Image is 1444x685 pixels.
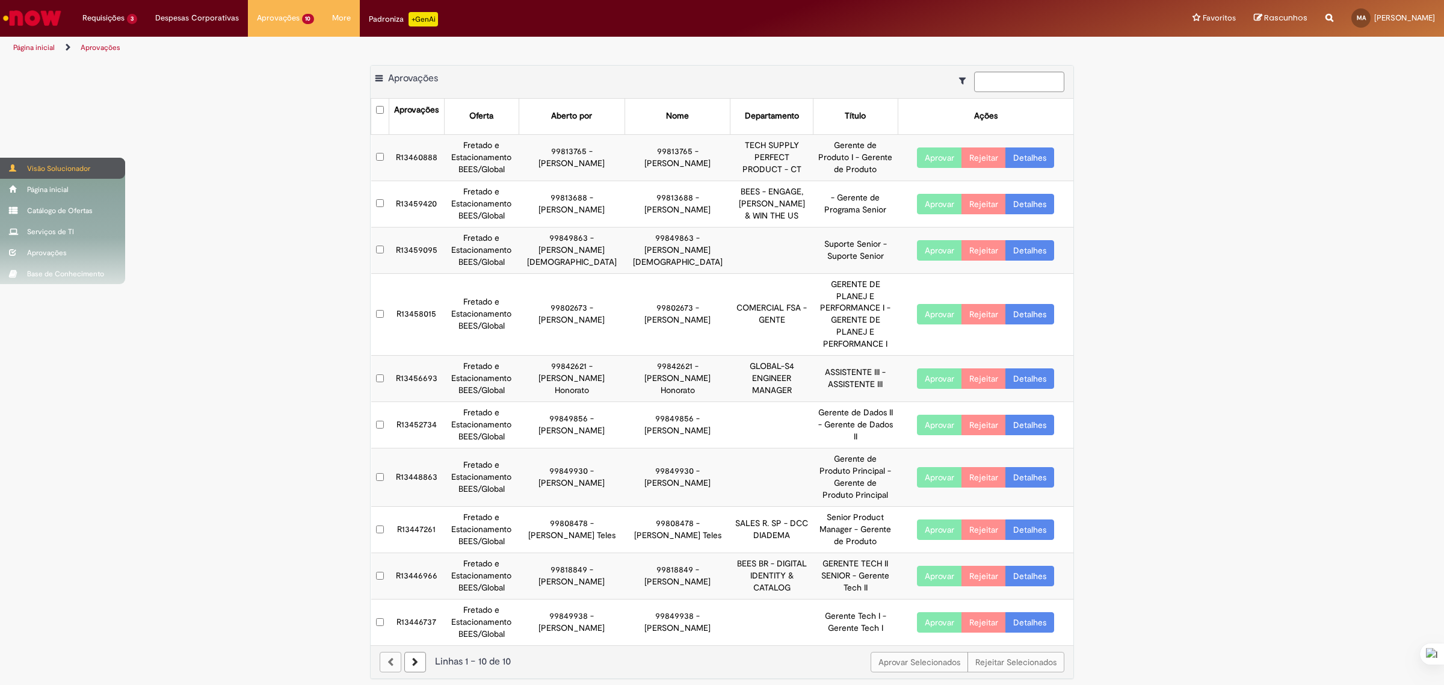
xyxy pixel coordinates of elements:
td: ASSISTENTE III - ASSISTENTE III [813,356,898,402]
td: SALES R. SP - DCC DIADEMA [730,507,813,553]
td: 99802673 - [PERSON_NAME] [625,273,730,356]
div: Nome [666,110,689,122]
td: R13460888 [389,134,445,181]
a: Página inicial [13,43,55,52]
td: R13458015 [389,273,445,356]
td: R13456693 [389,356,445,402]
td: Gerente Tech I - Gerente Tech I [813,600,898,645]
td: 99818849 - [PERSON_NAME] [519,553,625,600]
span: Favoritos [1203,12,1236,24]
span: More [332,12,351,24]
td: R13459095 [389,227,445,273]
button: Aprovar [917,519,962,540]
div: Padroniza [369,12,438,26]
div: Título [845,110,866,122]
th: Aprovações [389,99,445,134]
td: BEES BR - DIGITAL IDENTITY & CATALOG [730,553,813,600]
td: R13459420 [389,181,445,227]
td: 99813765 - [PERSON_NAME] [519,134,625,181]
ul: Trilhas de página [9,37,954,59]
button: Rejeitar [961,566,1006,586]
button: Aprovar [917,415,962,435]
td: 99842621 - [PERSON_NAME] Honorato [625,356,730,402]
td: 99849856 - [PERSON_NAME] [625,402,730,448]
a: Rascunhos [1254,13,1307,24]
span: 10 [302,14,315,24]
button: Aprovar [917,147,962,168]
td: 99813688 - [PERSON_NAME] [625,181,730,227]
div: Ações [974,110,998,122]
td: Fretado e Estacionamento BEES/Global [444,507,519,553]
span: Despesas Corporativas [155,12,239,24]
td: BEES - ENGAGE, [PERSON_NAME] & WIN THE US [730,181,813,227]
button: Aprovar [917,194,962,214]
img: ServiceNow [1,6,63,30]
a: Detalhes [1005,147,1054,168]
td: 99818849 - [PERSON_NAME] [625,553,730,600]
a: Detalhes [1005,612,1054,633]
span: Rascunhos [1264,12,1307,23]
td: Gerente de Produto I - Gerente de Produto [813,134,898,181]
a: Aprovações [81,43,120,52]
button: Rejeitar [961,415,1006,435]
td: Senior Product Manager - Gerente de Produto [813,507,898,553]
button: Rejeitar [961,304,1006,324]
span: 3 [127,14,137,24]
button: Rejeitar [961,368,1006,389]
button: Rejeitar [961,240,1006,261]
td: Fretado e Estacionamento BEES/Global [444,356,519,402]
td: 99813765 - [PERSON_NAME] [625,134,730,181]
a: Detalhes [1005,519,1054,540]
td: Fretado e Estacionamento BEES/Global [444,273,519,356]
button: Aprovar [917,368,962,389]
td: 99808478 - [PERSON_NAME] Teles [519,507,625,553]
td: 99849930 - [PERSON_NAME] [519,448,625,507]
td: R13446966 [389,553,445,600]
td: 99802673 - [PERSON_NAME] [519,273,625,356]
i: Mostrar filtros para: Suas Solicitações [959,76,972,85]
a: Detalhes [1005,566,1054,586]
span: Aprovações [388,72,438,84]
td: 99849863 - [PERSON_NAME][DEMOGRAPHIC_DATA] [625,227,730,273]
td: 99849930 - [PERSON_NAME] [625,448,730,507]
div: Aberto por [551,110,592,122]
td: 99842621 - [PERSON_NAME] Honorato [519,356,625,402]
span: [PERSON_NAME] [1374,13,1435,23]
div: Oferta [469,110,493,122]
td: 99808478 - [PERSON_NAME] Teles [625,507,730,553]
a: Detalhes [1005,304,1054,324]
button: Aprovar [917,612,962,633]
button: Aprovar [917,240,962,261]
td: R13446737 [389,600,445,645]
td: Fretado e Estacionamento BEES/Global [444,181,519,227]
td: Gerente de Produto Principal - Gerente de Produto Principal [813,448,898,507]
button: Rejeitar [961,147,1006,168]
button: Rejeitar [961,194,1006,214]
button: Rejeitar [961,612,1006,633]
button: Aprovar [917,304,962,324]
div: Linhas 1 − 10 de 10 [380,655,1064,669]
button: Rejeitar [961,519,1006,540]
button: Aprovar [917,566,962,586]
a: Detalhes [1005,194,1054,214]
p: +GenAi [409,12,438,26]
td: GERENTE DE PLANEJ E PERFORMANCE I - GERENTE DE PLANEJ E PERFORMANCE I [813,273,898,356]
td: GERENTE TECH II SENIOR - Gerente Tech II [813,553,898,600]
td: Fretado e Estacionamento BEES/Global [444,448,519,507]
td: 99849938 - [PERSON_NAME] [519,600,625,645]
button: Aprovar [917,467,962,488]
div: Aprovações [394,104,439,116]
td: 99849938 - [PERSON_NAME] [625,600,730,645]
td: Fretado e Estacionamento BEES/Global [444,553,519,600]
td: TECH SUPPLY PERFECT PRODUCT - CT [730,134,813,181]
td: 99849863 - [PERSON_NAME][DEMOGRAPHIC_DATA] [519,227,625,273]
span: Requisições [82,12,125,24]
span: Aprovações [257,12,300,24]
td: Gerente de Dados II - Gerente de Dados II [813,402,898,448]
td: COMERCIAL FSA - GENTE [730,273,813,356]
td: GLOBAL-S4 ENGINEER MANAGER [730,356,813,402]
td: R13447261 [389,507,445,553]
td: 99813688 - [PERSON_NAME] [519,181,625,227]
a: Detalhes [1005,415,1054,435]
a: Detalhes [1005,467,1054,488]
